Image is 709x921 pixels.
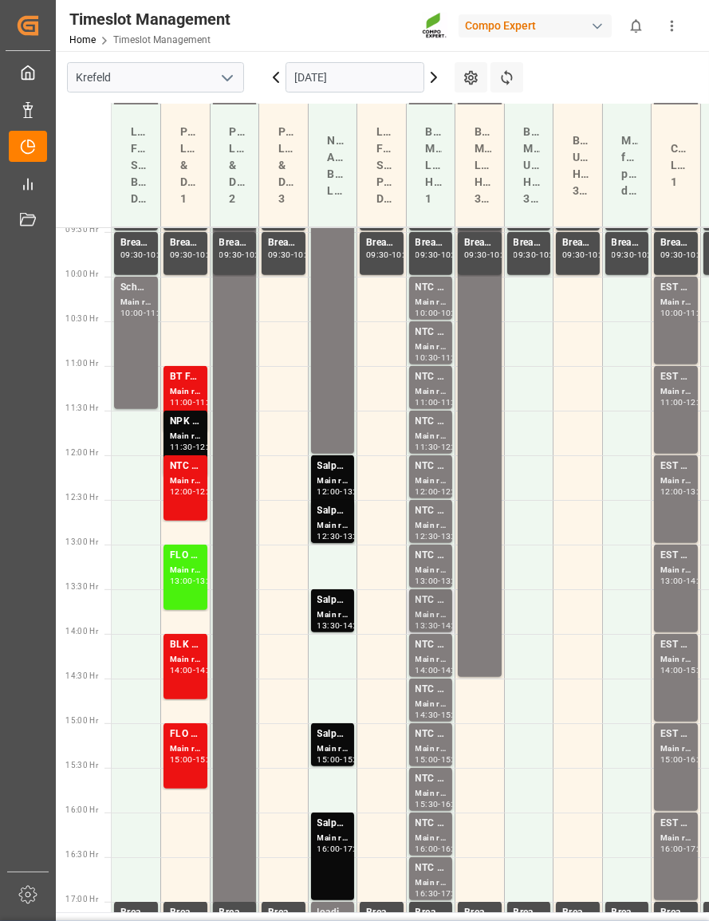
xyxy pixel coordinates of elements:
[268,235,299,251] div: Break Time
[588,251,611,258] div: 10:00
[419,117,443,214] div: Bulk Material Loading Hall 1
[416,622,439,629] div: 13:30
[438,399,440,406] div: -
[416,309,439,317] div: 10:00
[120,309,144,317] div: 10:00
[170,726,201,742] div: FLO T PERM [DATE] 25kg (x40) INT;FLO T NK 14-0-19 25kg (x40) INT;TPL N 12-4-6 25kg (x40) D,A,CH;N...
[321,126,345,206] div: Nitric Acid Bulk Loading
[514,235,545,251] div: Break Time
[170,577,193,584] div: 13:00
[664,134,687,197] div: Container Loading 1
[193,443,195,451] div: -
[195,488,219,495] div: 12:45
[416,488,439,495] div: 12:00
[441,845,464,852] div: 16:30
[195,251,219,258] div: 10:00
[612,251,635,258] div: 09:30
[514,905,545,921] div: Break Time
[686,756,709,763] div: 16:00
[195,756,219,763] div: 15:45
[441,309,464,317] div: 10:30
[660,816,691,832] div: EST TE-MAX 11-48 20kg (x45) ES, PT MTO
[65,761,98,769] span: 15:30 Hr
[65,850,98,859] span: 16:30 Hr
[317,608,349,622] div: Main ref : 6100001517, 2000001341
[120,280,152,296] div: Schwefelsäure SO3 rein ([PERSON_NAME]);Schwefelsäure SO3 rein (HG-Standard)
[219,251,242,258] div: 09:30
[268,905,299,921] div: Break Time
[416,890,439,897] div: 16:30
[193,756,195,763] div: -
[170,414,201,430] div: NPK O GOLD KR [DATE] 25kg (x60) IT
[660,399,683,406] div: 11:00
[416,698,447,711] div: Main ref : 4500000188, 2000000017
[317,756,341,763] div: 15:00
[416,564,447,577] div: Main ref : 4500000187, 2000000017
[536,251,538,258] div: -
[686,399,709,406] div: 12:00
[340,488,342,495] div: -
[660,251,683,258] div: 09:30
[416,548,447,564] div: NTC primo [DATE] BULK
[392,251,415,258] div: 10:00
[317,905,349,921] div: loading capacity
[660,459,691,474] div: EST TE-MAX 11-48 20kg (x56) WW
[370,117,393,214] div: Liquid Fert Site Paletts Delivery
[416,296,447,309] div: Main ref : 4500000193, 2000000032
[416,459,447,474] div: NTC primo [DATE] BULK
[422,12,447,40] img: Screenshot%202023-09-29%20at%2010.02.21.png_1712312052.png
[170,653,201,667] div: Main ref : 6100001454, 2000001266 2000001266;
[660,296,691,309] div: Main ref : 4500000939, 2000000976
[438,309,440,317] div: -
[464,251,487,258] div: 09:30
[193,488,195,495] div: -
[686,309,709,317] div: 11:00
[585,251,588,258] div: -
[195,443,219,451] div: 12:15
[562,251,585,258] div: 09:30
[660,280,691,296] div: EST TE-MAX 11-48 20kg (x56) WW
[416,637,447,653] div: NTC primo [DATE] BULK
[660,667,683,674] div: 14:00
[683,399,686,406] div: -
[170,488,193,495] div: 12:00
[146,309,169,317] div: 11:30
[272,117,295,214] div: Paletts Loading & Delivery 3
[193,667,195,674] div: -
[366,235,397,251] div: Break Time
[416,711,439,718] div: 14:30
[65,895,98,903] span: 17:00 Hr
[317,832,349,845] div: Main ref : 6100001519, 2000001339;
[65,582,98,591] span: 13:30 Hr
[170,564,201,577] div: Main ref : 6100000621, 2000000709;
[487,251,490,258] div: -
[219,235,250,251] div: Break Time
[683,845,686,852] div: -
[416,726,447,742] div: NTC primo [DATE] BULK
[416,876,447,890] div: Main ref : 4500000186, 2000000017
[438,667,440,674] div: -
[416,801,439,808] div: 15:30
[438,622,440,629] div: -
[416,771,447,787] div: NTC primo [DATE] BULK
[660,845,683,852] div: 16:00
[317,519,349,533] div: Main ref : 6100001516, 2000001340
[686,845,709,852] div: 17:00
[317,816,349,832] div: Salpetersäure 53 lose;
[343,845,366,852] div: 17:00
[438,890,440,897] div: -
[69,34,96,45] a: Home
[490,251,513,258] div: 10:00
[438,711,440,718] div: -
[343,756,366,763] div: 15:30
[170,905,201,921] div: Break Time
[286,62,424,92] input: DD.MM.YYYY
[438,756,440,763] div: -
[317,533,341,540] div: 12:30
[340,845,342,852] div: -
[195,399,219,406] div: 11:45
[660,548,691,564] div: EST TE-MAX 11-48 20kg (x56) WW
[464,905,495,921] div: Break Time
[293,251,317,258] div: 10:00
[268,251,291,258] div: 09:30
